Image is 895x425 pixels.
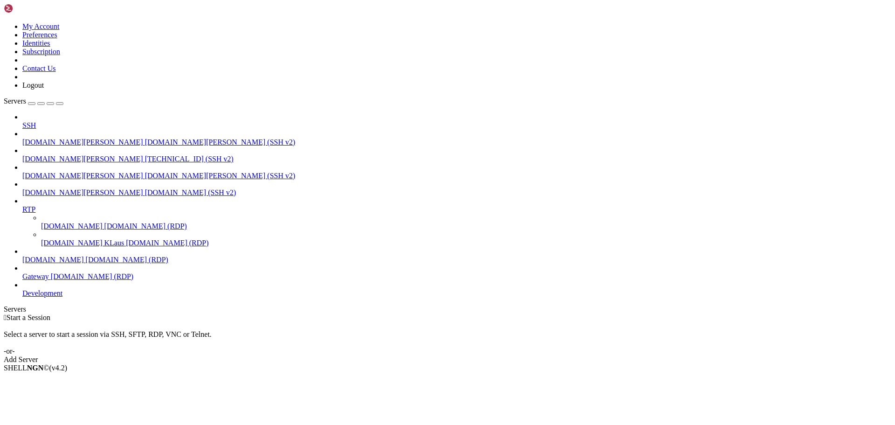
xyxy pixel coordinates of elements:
[22,272,891,281] a: Gateway [DOMAIN_NAME] (RDP)
[22,130,891,146] li: [DOMAIN_NAME][PERSON_NAME] [DOMAIN_NAME][PERSON_NAME] (SSH v2)
[22,146,891,163] li: [DOMAIN_NAME][PERSON_NAME] [TECHNICAL_ID] (SSH v2)
[22,256,891,264] a: [DOMAIN_NAME] [DOMAIN_NAME] (RDP)
[22,155,891,163] a: [DOMAIN_NAME][PERSON_NAME] [TECHNICAL_ID] (SSH v2)
[22,155,143,163] span: [DOMAIN_NAME][PERSON_NAME]
[51,272,133,280] span: [DOMAIN_NAME] (RDP)
[22,205,35,213] span: RTP
[49,364,68,372] span: 4.2.0
[86,256,168,264] span: [DOMAIN_NAME] (RDP)
[22,272,49,280] span: Gateway
[41,239,891,247] a: [DOMAIN_NAME] KLaus [DOMAIN_NAME] (RDP)
[22,163,891,180] li: [DOMAIN_NAME][PERSON_NAME] [DOMAIN_NAME][PERSON_NAME] (SSH v2)
[41,222,103,230] span: [DOMAIN_NAME]
[22,188,891,197] a: [DOMAIN_NAME][PERSON_NAME] [DOMAIN_NAME] (SSH v2)
[4,4,57,13] img: Shellngn
[4,364,67,372] span: SHELL ©
[22,138,891,146] a: [DOMAIN_NAME][PERSON_NAME] [DOMAIN_NAME][PERSON_NAME] (SSH v2)
[145,138,296,146] span: [DOMAIN_NAME][PERSON_NAME] (SSH v2)
[41,230,891,247] li: [DOMAIN_NAME] KLaus [DOMAIN_NAME] (RDP)
[41,239,124,247] span: [DOMAIN_NAME] KLaus
[145,172,296,180] span: [DOMAIN_NAME][PERSON_NAME] (SSH v2)
[4,97,26,105] span: Servers
[22,39,50,47] a: Identities
[22,205,891,214] a: RTP
[7,314,50,321] span: Start a Session
[22,121,891,130] a: SSH
[4,355,891,364] div: Add Server
[22,264,891,281] li: Gateway [DOMAIN_NAME] (RDP)
[104,222,187,230] span: [DOMAIN_NAME] (RDP)
[126,239,208,247] span: [DOMAIN_NAME] (RDP)
[41,214,891,230] li: [DOMAIN_NAME] [DOMAIN_NAME] (RDP)
[4,314,7,321] span: 
[22,197,891,247] li: RTP
[22,256,84,264] span: [DOMAIN_NAME]
[22,289,891,298] a: Development
[4,97,63,105] a: Servers
[22,22,60,30] a: My Account
[22,281,891,298] li: Development
[22,188,143,196] span: [DOMAIN_NAME][PERSON_NAME]
[22,64,56,72] a: Contact Us
[145,188,236,196] span: [DOMAIN_NAME] (SSH v2)
[4,305,891,314] div: Servers
[22,81,44,89] a: Logout
[41,222,891,230] a: [DOMAIN_NAME] [DOMAIN_NAME] (RDP)
[145,155,234,163] span: [TECHNICAL_ID] (SSH v2)
[22,247,891,264] li: [DOMAIN_NAME] [DOMAIN_NAME] (RDP)
[4,322,891,355] div: Select a server to start a session via SSH, SFTP, RDP, VNC or Telnet. -or-
[22,172,891,180] a: [DOMAIN_NAME][PERSON_NAME] [DOMAIN_NAME][PERSON_NAME] (SSH v2)
[22,180,891,197] li: [DOMAIN_NAME][PERSON_NAME] [DOMAIN_NAME] (SSH v2)
[22,113,891,130] li: SSH
[22,289,62,297] span: Development
[27,364,44,372] b: NGN
[22,121,36,129] span: SSH
[22,172,143,180] span: [DOMAIN_NAME][PERSON_NAME]
[22,48,60,56] a: Subscription
[22,138,143,146] span: [DOMAIN_NAME][PERSON_NAME]
[22,31,57,39] a: Preferences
